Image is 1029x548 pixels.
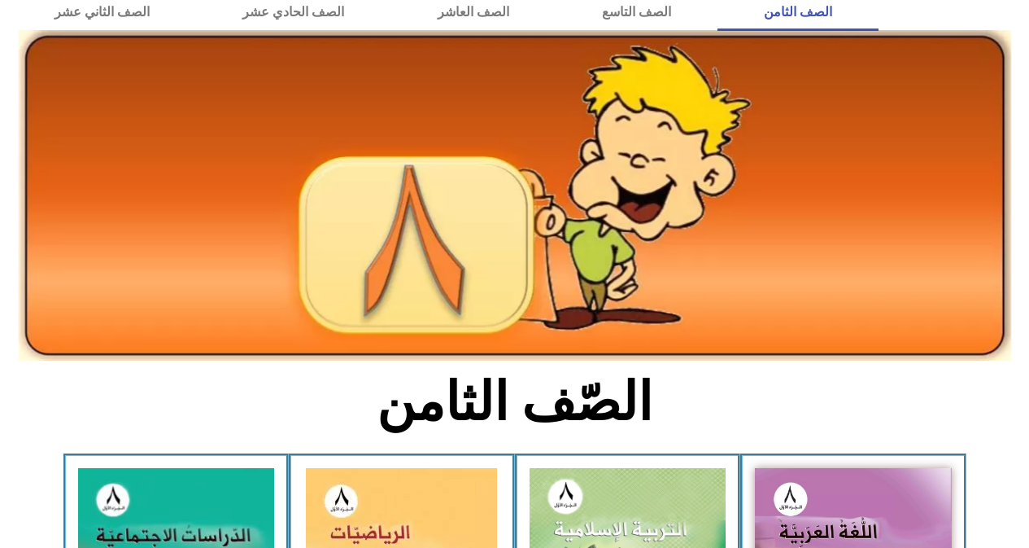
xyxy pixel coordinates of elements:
[246,370,783,434] h2: الصّف الثامن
